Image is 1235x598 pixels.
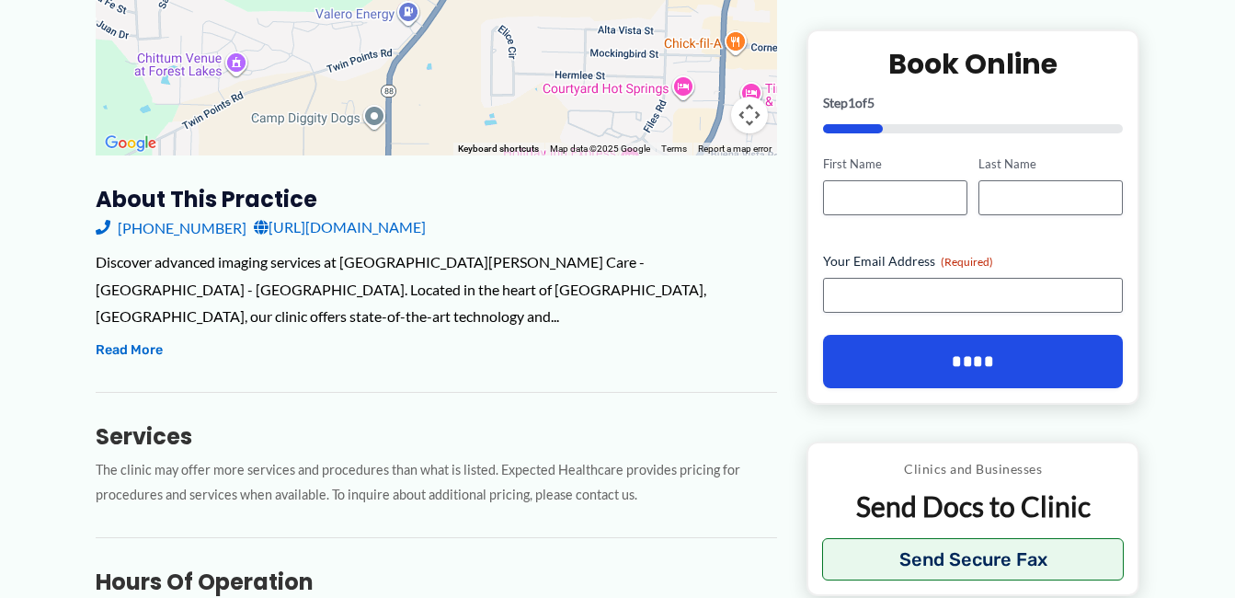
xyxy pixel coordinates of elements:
[698,144,772,154] a: Report a map error
[823,97,1124,109] p: Step of
[96,458,777,508] p: The clinic may offer more services and procedures than what is listed. Expected Healthcare provid...
[822,538,1125,581] button: Send Secure Fax
[458,143,539,155] button: Keyboard shortcuts
[96,185,777,213] h3: About this practice
[96,339,163,362] button: Read More
[550,144,650,154] span: Map data ©2025 Google
[96,568,777,596] h3: Hours of Operation
[848,95,855,110] span: 1
[823,252,1124,270] label: Your Email Address
[822,489,1125,524] p: Send Docs to Clinic
[100,132,161,155] a: Open this area in Google Maps (opens a new window)
[823,46,1124,82] h2: Book Online
[941,255,993,269] span: (Required)
[254,213,426,241] a: [URL][DOMAIN_NAME]
[100,132,161,155] img: Google
[96,422,777,451] h3: Services
[867,95,875,110] span: 5
[731,97,768,133] button: Map camera controls
[823,155,967,173] label: First Name
[661,144,687,154] a: Terms
[96,213,246,241] a: [PHONE_NUMBER]
[822,457,1125,481] p: Clinics and Businesses
[96,248,777,330] div: Discover advanced imaging services at [GEOGRAPHIC_DATA][PERSON_NAME] Care - [GEOGRAPHIC_DATA] - [...
[978,155,1123,173] label: Last Name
